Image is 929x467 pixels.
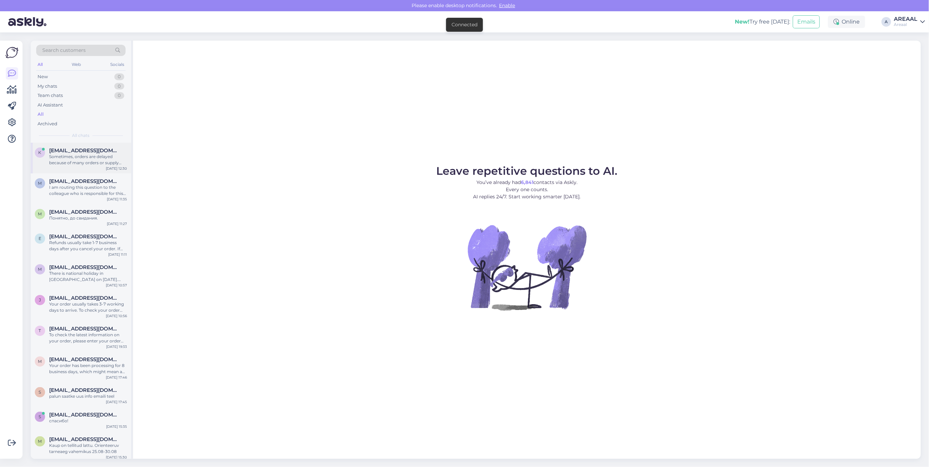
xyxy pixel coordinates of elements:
[39,236,41,241] span: e
[106,399,127,405] div: [DATE] 17:45
[466,206,588,329] img: No Chat active
[49,332,127,344] div: To check the latest information on your order, please enter your order number and email on one of...
[39,328,41,333] span: t
[49,418,127,424] div: спасибо!
[38,102,63,109] div: AI Assistant
[894,22,917,27] div: Areaal
[882,17,891,27] div: A
[106,344,127,349] div: [DATE] 19:33
[49,412,120,418] span: simeyko@ukr.net
[38,121,57,127] div: Archived
[39,390,41,395] span: s
[49,363,127,375] div: Your order has been processing for 8 business days, which might mean a delay. Delays can happen f...
[49,154,127,166] div: Sometimes, orders are delayed because of many orders or supply chain problems. We are trying our ...
[49,215,127,221] div: Понятно, до свидания.
[49,233,120,240] span: einarv2007@hotmail.com
[49,270,127,283] div: There is national holiday in [GEOGRAPHIC_DATA] on [DATE]. Customer service will continue working ...
[38,267,42,272] span: m
[42,47,86,54] span: Search customers
[107,221,127,226] div: [DATE] 11:27
[437,179,618,200] p: You’ve already had contacts via Askly. Every one counts. AI replies 24/7. Start working smarter [...
[106,455,127,460] div: [DATE] 15:30
[793,15,820,28] button: Emails
[894,16,917,22] div: AREAAL
[828,16,865,28] div: Online
[72,132,90,139] span: All chats
[49,393,127,399] div: palun saatke uus info emaili teel
[114,73,124,80] div: 0
[106,313,127,319] div: [DATE] 10:56
[109,60,126,69] div: Socials
[108,252,127,257] div: [DATE] 11:11
[5,46,18,59] img: Askly Logo
[49,264,120,270] span: migle.bendziute@gmail.com
[39,414,41,419] span: s
[38,83,57,90] div: My chats
[106,166,127,171] div: [DATE] 12:30
[49,147,120,154] span: kasemetsamesi@gmail.com
[521,179,533,185] b: 6,841
[437,164,618,178] span: Leave repetitive questions to AI.
[49,178,120,184] span: mihkelrannala05@gmail.com
[114,83,124,90] div: 0
[38,92,63,99] div: Team chats
[71,60,83,69] div: Web
[38,111,44,118] div: All
[894,16,925,27] a: AREAALAreaal
[49,209,120,215] span: mesevradaniil@gmail.com
[735,18,749,25] b: New!
[38,359,42,364] span: m
[49,295,120,301] span: jakob.puu@gmail.com
[49,301,127,313] div: Your order usually takes 3-7 working days to arrive. To check your order status, please enter you...
[49,326,120,332] span: tanpriou@gmail.com
[452,21,477,28] div: Connected
[106,283,127,288] div: [DATE] 10:57
[39,297,41,302] span: j
[36,60,44,69] div: All
[39,150,42,155] span: k
[38,211,42,216] span: m
[106,424,127,429] div: [DATE] 15:35
[114,92,124,99] div: 0
[49,356,120,363] span: mikkelreinola@gmail.com
[49,184,127,197] div: I am routing this question to the colleague who is responsible for this topic. The reply might ta...
[49,442,127,455] div: Kaup on tellitud lattu. Orienteeruv tarneaeg vahemikus 25.08-30.08
[107,197,127,202] div: [DATE] 11:35
[49,240,127,252] div: Refunds usually take 1-7 business days after you cancel your order. If you don't get your refund ...
[497,2,517,9] span: Enable
[49,387,120,393] span: saast321@gmail.com
[38,439,42,444] span: m
[735,18,790,26] div: Try free [DATE]:
[38,181,42,186] span: m
[106,375,127,380] div: [DATE] 17:46
[49,436,120,442] span: markussilla1@gmail.com
[38,73,48,80] div: New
